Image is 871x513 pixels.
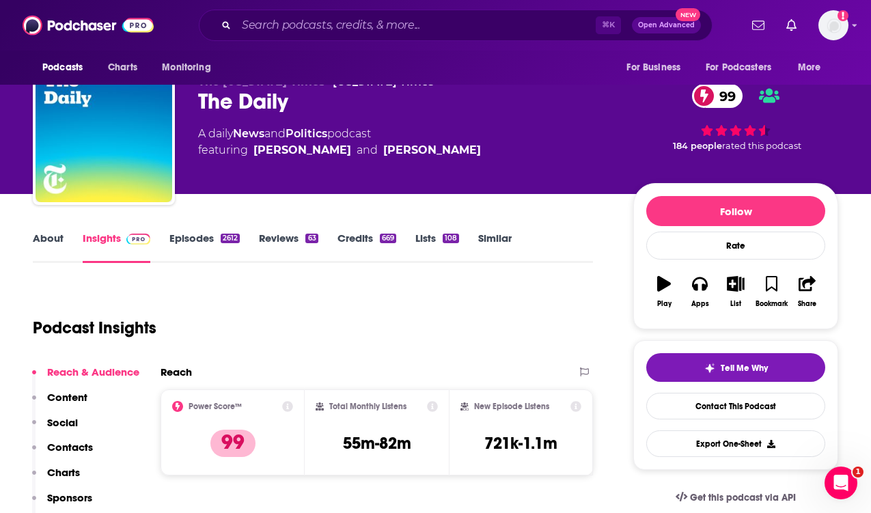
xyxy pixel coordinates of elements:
[722,141,801,151] span: rated this podcast
[380,234,396,243] div: 669
[99,55,146,81] a: Charts
[253,142,351,158] div: [PERSON_NAME]
[189,402,242,411] h2: Power Score™
[161,365,192,378] h2: Reach
[305,234,318,243] div: 63
[633,75,838,160] div: 99 184 peoplerated this podcast
[691,300,709,308] div: Apps
[36,66,172,202] img: The Daily
[788,55,838,81] button: open menu
[673,141,722,151] span: 184 people
[83,232,150,263] a: InsightsPodchaser Pro
[646,232,825,260] div: Rate
[790,267,825,316] button: Share
[357,142,378,158] span: and
[198,126,481,158] div: A daily podcast
[638,22,695,29] span: Open Advanced
[33,318,156,338] h1: Podcast Insights
[42,58,83,77] span: Podcasts
[706,84,743,108] span: 99
[233,127,264,140] a: News
[47,466,80,479] p: Charts
[32,466,80,491] button: Charts
[706,58,771,77] span: For Podcasters
[169,232,240,263] a: Episodes2612
[264,127,286,140] span: and
[690,492,796,503] span: Get this podcast via API
[676,8,700,21] span: New
[32,365,139,391] button: Reach & Audience
[478,232,512,263] a: Similar
[754,267,789,316] button: Bookmark
[47,391,87,404] p: Content
[825,467,857,499] iframe: Intercom live chat
[646,196,825,226] button: Follow
[236,14,596,36] input: Search podcasts, credits, & more...
[756,300,788,308] div: Bookmark
[210,430,255,457] p: 99
[329,402,406,411] h2: Total Monthly Listens
[697,55,791,81] button: open menu
[718,267,754,316] button: List
[198,142,481,158] span: featuring
[33,232,64,263] a: About
[152,55,228,81] button: open menu
[704,363,715,374] img: tell me why sparkle
[343,433,411,454] h3: 55m-82m
[221,234,240,243] div: 2612
[818,10,848,40] img: User Profile
[162,58,210,77] span: Monitoring
[47,441,93,454] p: Contacts
[721,363,768,374] span: Tell Me Why
[23,12,154,38] img: Podchaser - Follow, Share and Rate Podcasts
[108,58,137,77] span: Charts
[259,232,318,263] a: Reviews63
[798,300,816,308] div: Share
[853,467,863,477] span: 1
[747,14,770,37] a: Show notifications dropdown
[646,267,682,316] button: Play
[32,416,78,441] button: Social
[682,267,717,316] button: Apps
[730,300,741,308] div: List
[337,232,396,263] a: Credits669
[484,433,557,454] h3: 721k-1.1m
[32,391,87,416] button: Content
[818,10,848,40] span: Logged in as jennarohl
[47,365,139,378] p: Reach & Audience
[646,430,825,457] button: Export One-Sheet
[617,55,697,81] button: open menu
[596,16,621,34] span: ⌘ K
[33,55,100,81] button: open menu
[383,142,481,158] div: [PERSON_NAME]
[818,10,848,40] button: Show profile menu
[626,58,680,77] span: For Business
[781,14,802,37] a: Show notifications dropdown
[474,402,549,411] h2: New Episode Listens
[657,300,672,308] div: Play
[646,353,825,382] button: tell me why sparkleTell Me Why
[126,234,150,245] img: Podchaser Pro
[32,441,93,466] button: Contacts
[632,17,701,33] button: Open AdvancedNew
[646,393,825,419] a: Contact This Podcast
[798,58,821,77] span: More
[47,416,78,429] p: Social
[692,84,743,108] a: 99
[443,234,459,243] div: 108
[199,10,713,41] div: Search podcasts, credits, & more...
[286,127,327,140] a: Politics
[838,10,848,21] svg: Add a profile image
[47,491,92,504] p: Sponsors
[415,232,459,263] a: Lists108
